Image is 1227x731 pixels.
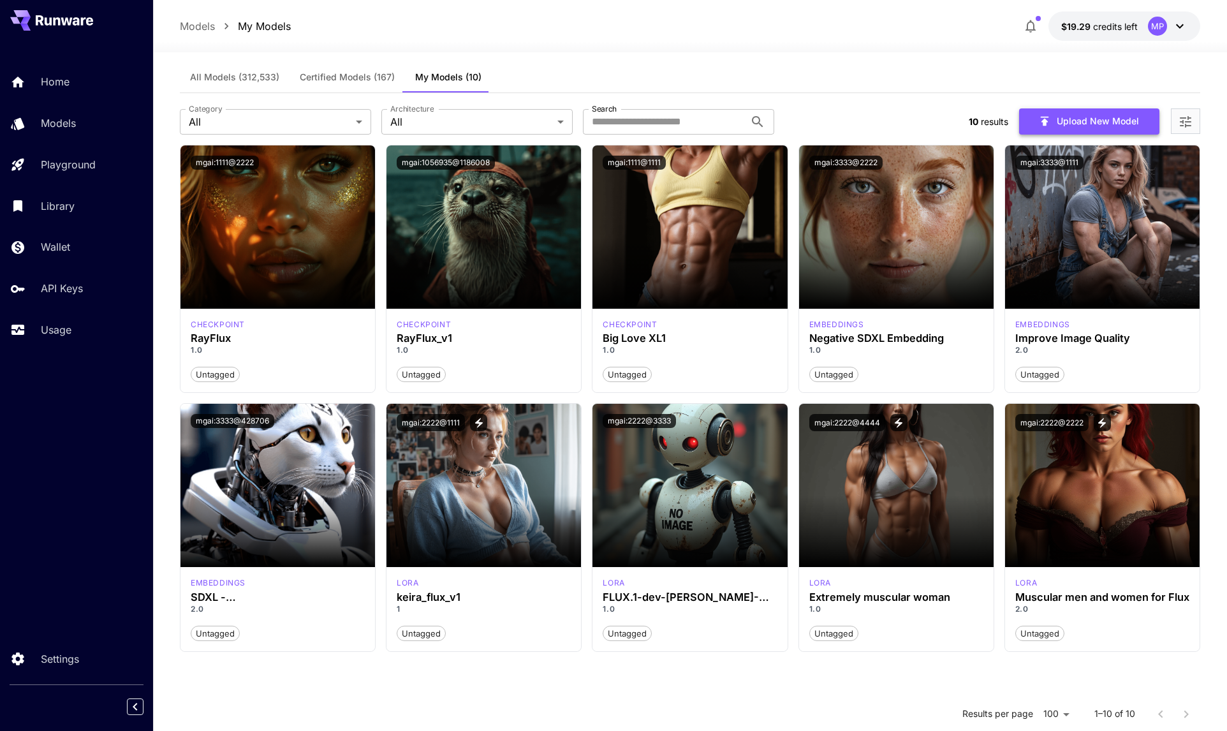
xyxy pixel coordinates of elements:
p: 1.0 [809,344,983,356]
button: mgai:1056935@1186008 [397,156,495,170]
h3: Extremely muscular woman [809,591,983,603]
p: Home [41,74,70,89]
p: Wallet [41,239,70,255]
p: 1 [397,603,571,615]
button: mgai:1111@1111 [603,156,666,170]
div: $19.29106 [1061,20,1138,33]
p: 1.0 [809,603,983,615]
span: All Models (312,533) [190,71,279,83]
div: FLUX.1-dev-LoRA-add-details [603,591,777,603]
p: 1–10 of 10 [1094,708,1135,721]
a: Models [180,18,215,34]
div: MP [1148,17,1167,36]
span: Untagged [1016,369,1064,381]
h3: Improve Image Quality [1015,332,1189,344]
div: SDXL 1.0 [809,319,864,330]
nav: breadcrumb [180,18,291,34]
h3: Negative SDXL Embedding [809,332,983,344]
span: Untagged [397,628,445,640]
button: Untagged [1015,366,1064,383]
span: All [189,114,351,129]
button: View trigger words [1094,414,1111,431]
p: My Models [238,18,291,34]
p: Library [41,198,75,214]
button: Upload New Model [1019,108,1159,135]
span: Untagged [1016,628,1064,640]
img: no-image-qHGxvh9x.jpeg [592,404,787,567]
button: Collapse sidebar [127,698,143,715]
p: embeddings [191,577,246,589]
button: Untagged [1015,625,1064,642]
button: mgai:2222@3333 [603,414,676,428]
p: lora [809,577,831,589]
span: Untagged [810,369,858,381]
button: Untagged [603,625,652,642]
div: FLUX.1 D [191,319,245,330]
button: Untagged [809,625,858,642]
button: mgai:3333@428706 [191,414,274,428]
div: FLUX.1 D [603,577,624,589]
label: Architecture [390,103,434,114]
p: Results per page [962,708,1033,721]
button: $19.29106MP [1048,11,1200,41]
p: 2.0 [1015,603,1189,615]
p: 1.0 [603,344,777,356]
button: Untagged [603,366,652,383]
h3: FLUX.1-dev-[PERSON_NAME]-add-details [603,591,777,603]
p: 1.0 [397,344,571,356]
div: 100 [1038,705,1074,723]
div: RayFlux [191,332,365,344]
p: Models [41,115,76,131]
div: SDXL - LoRA+Embedding - Eye Bleach [191,591,365,603]
p: Usage [41,322,71,337]
button: Untagged [397,625,446,642]
h3: Big Love XL1 [603,332,777,344]
span: All [390,114,552,129]
span: Untagged [191,628,239,640]
button: Untagged [397,366,446,383]
button: Untagged [191,366,240,383]
button: mgai:2222@1111 [397,414,465,431]
div: Collapse sidebar [136,695,153,718]
h3: Muscular men and women for Flux [1015,591,1189,603]
p: checkpoint [191,319,245,330]
h3: RayFlux_v1 [397,332,571,344]
div: FLUX.1 D [1015,577,1037,589]
button: mgai:3333@2222 [809,156,883,170]
span: Untagged [603,369,651,381]
span: Certified Models (167) [300,71,395,83]
div: SDXL 1.0 [1015,319,1070,330]
button: mgai:1111@2222 [191,156,259,170]
button: Untagged [191,625,240,642]
p: 2.0 [191,603,365,615]
p: lora [1015,577,1037,589]
span: Untagged [397,369,445,381]
button: mgai:3333@1111 [1015,156,1084,170]
p: lora [397,577,418,589]
button: View trigger words [890,414,907,431]
p: checkpoint [603,319,657,330]
button: Open more filters [1178,114,1193,129]
span: Untagged [810,628,858,640]
button: mgai:2222@2222 [1015,414,1089,431]
span: Untagged [191,369,239,381]
span: credits left [1093,21,1138,32]
div: FLUX.1 D [397,577,418,589]
span: 10 [969,116,978,127]
p: 1.0 [603,603,777,615]
h3: keira_flux_v1 [397,591,571,603]
p: lora [603,577,624,589]
div: FLUX.1 D [397,319,451,330]
label: Category [189,103,223,114]
button: Untagged [809,366,858,383]
div: FLUX.1 D [809,577,831,589]
h3: SDXL - [PERSON_NAME]+Embedding - Eye Bleach [191,591,365,603]
label: Search [592,103,617,114]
